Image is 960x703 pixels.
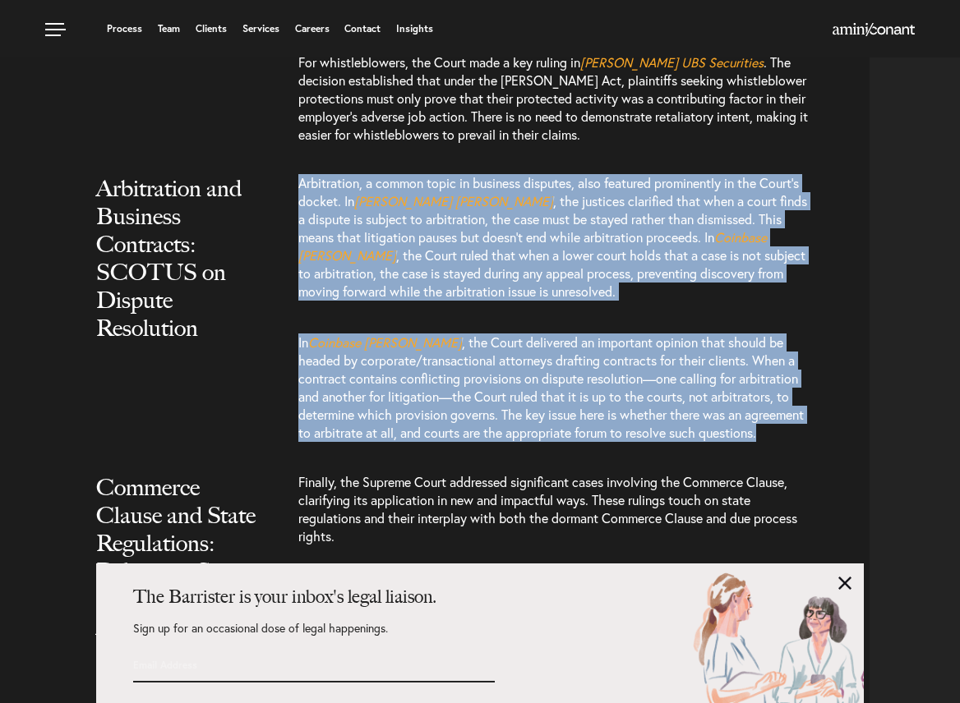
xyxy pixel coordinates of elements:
[344,24,381,34] a: Contact
[308,333,462,351] a: Coinbase [PERSON_NAME]
[298,228,767,264] a: Coinbase [PERSON_NAME]
[833,24,915,37] a: Home
[298,246,805,300] span: , the Court ruled that when a lower court holds that a case is not subject to arbitration, the ca...
[295,24,330,34] a: Careers
[133,623,495,650] p: Sign up for an occasional dose of legal happenings.
[158,24,180,34] a: Team
[833,23,915,36] img: Amini & Conant
[96,174,267,374] h2: Arbitration and Business Contracts: SCOTUS on Dispute Resolution
[298,333,804,441] span: , the Court delivered an important opinion that should be headed by corporate/transactional attor...
[96,473,267,673] h2: Commerce Clause and State Regulations: Balancing State and Federal Authority
[107,24,142,34] a: Process
[298,333,308,351] span: In
[298,53,580,71] span: For whistleblowers, the Court made a key ruling in
[396,24,433,34] a: Insights
[196,24,227,34] a: Clients
[298,53,808,143] span: . The decision established that under the [PERSON_NAME] Act, plaintiffs seeking whistleblower pro...
[133,650,404,678] input: Email Address
[580,53,764,71] a: [PERSON_NAME] UBS Securities
[298,473,797,544] span: Finally, the Supreme Court addressed significant cases involving the Commerce Clause, clarifying ...
[133,586,436,608] strong: The Barrister is your inbox's legal liaison.
[298,174,799,209] span: Arbitration, a common topic in business disputes, also featured prominently in the Court’s docket...
[242,24,279,34] a: Services
[354,192,553,209] a: [PERSON_NAME] [PERSON_NAME]
[298,192,807,246] span: , the justices clarified that when a court finds a dispute is subject to arbitration, the case mu...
